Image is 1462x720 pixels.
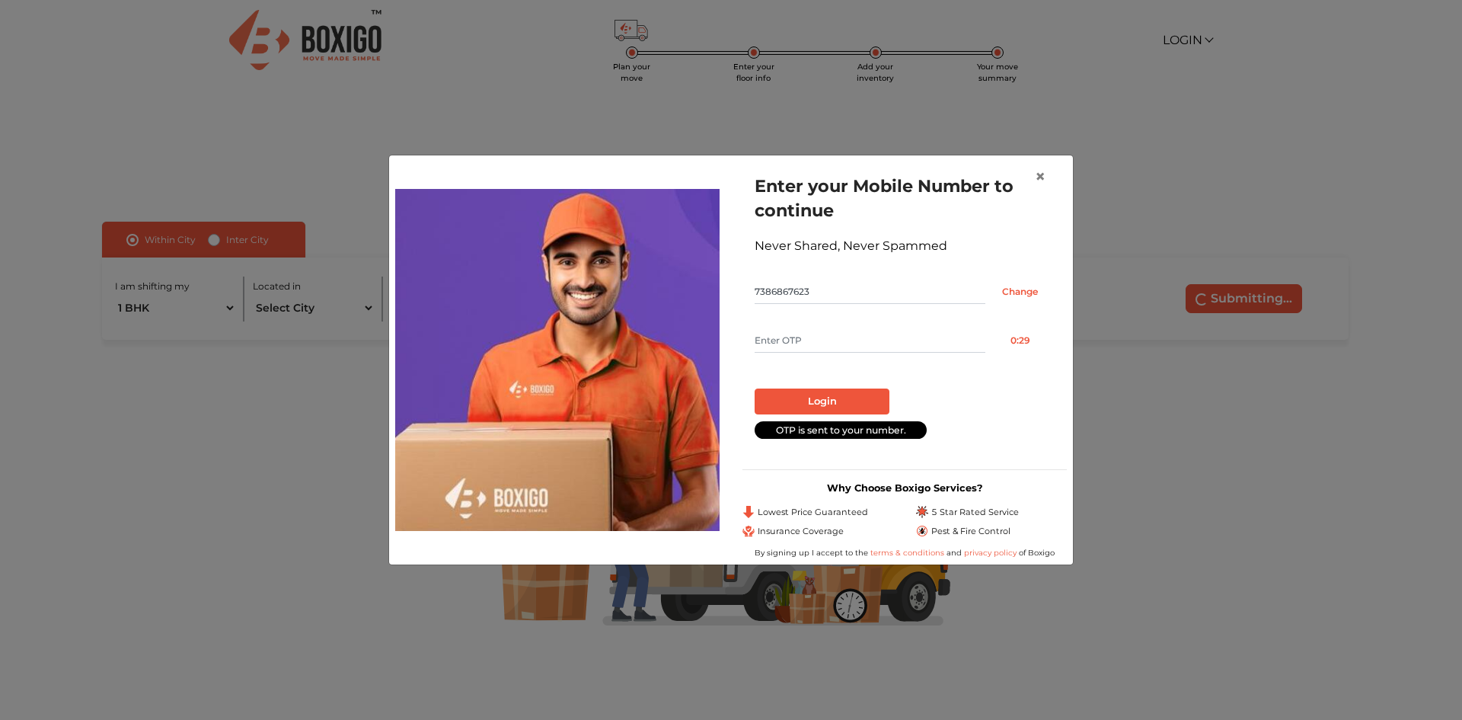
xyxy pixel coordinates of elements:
[985,328,1055,353] button: 0:29
[742,547,1067,558] div: By signing up I accept to the and of Boxigo
[395,189,720,530] img: relocation-img
[1023,155,1058,198] button: Close
[742,482,1067,494] h3: Why Choose Boxigo Services?
[870,548,946,558] a: terms & conditions
[962,548,1019,558] a: privacy policy
[758,506,868,519] span: Lowest Price Guaranteed
[931,525,1010,538] span: Pest & Fire Control
[985,280,1055,304] input: Change
[755,389,889,414] button: Login
[755,280,985,304] input: Mobile No
[755,174,1055,222] h1: Enter your Mobile Number to continue
[755,421,927,439] div: OTP is sent to your number.
[931,506,1019,519] span: 5 Star Rated Service
[755,237,1055,255] div: Never Shared, Never Spammed
[758,525,844,538] span: Insurance Coverage
[1035,165,1045,187] span: ×
[755,328,985,353] input: Enter OTP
